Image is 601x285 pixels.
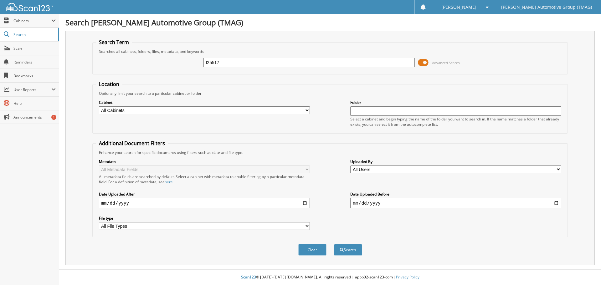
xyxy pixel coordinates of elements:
[350,191,561,197] label: Date Uploaded Before
[501,5,592,9] span: [PERSON_NAME] Automotive Group (TMAG)
[334,244,362,256] button: Search
[96,49,565,54] div: Searches all cabinets, folders, files, metadata, and keywords
[99,174,310,185] div: All metadata fields are searched by default. Select a cabinet with metadata to enable filtering b...
[99,198,310,208] input: start
[350,100,561,105] label: Folder
[13,101,56,106] span: Help
[13,46,56,51] span: Scan
[59,270,601,285] div: © [DATE]-[DATE] [DOMAIN_NAME]. All rights reserved | appb02-scan123-com |
[6,3,53,11] img: scan123-logo-white.svg
[350,159,561,164] label: Uploaded By
[13,18,51,23] span: Cabinets
[96,39,132,46] legend: Search Term
[13,115,56,120] span: Announcements
[13,73,56,79] span: Bookmarks
[441,5,476,9] span: [PERSON_NAME]
[13,87,51,92] span: User Reports
[99,100,310,105] label: Cabinet
[65,17,595,28] h1: Search [PERSON_NAME] Automotive Group (TMAG)
[13,59,56,65] span: Reminders
[99,159,310,164] label: Metadata
[96,140,168,147] legend: Additional Document Filters
[99,216,310,221] label: File type
[96,150,565,155] div: Enhance your search for specific documents using filters such as date and file type.
[241,274,256,280] span: Scan123
[298,244,326,256] button: Clear
[350,198,561,208] input: end
[396,274,419,280] a: Privacy Policy
[13,32,55,37] span: Search
[96,91,565,96] div: Optionally limit your search to a particular cabinet or folder
[99,191,310,197] label: Date Uploaded After
[350,116,561,127] div: Select a cabinet and begin typing the name of the folder you want to search in. If the name match...
[51,115,56,120] div: 1
[432,60,460,65] span: Advanced Search
[165,179,173,185] a: here
[96,81,122,88] legend: Location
